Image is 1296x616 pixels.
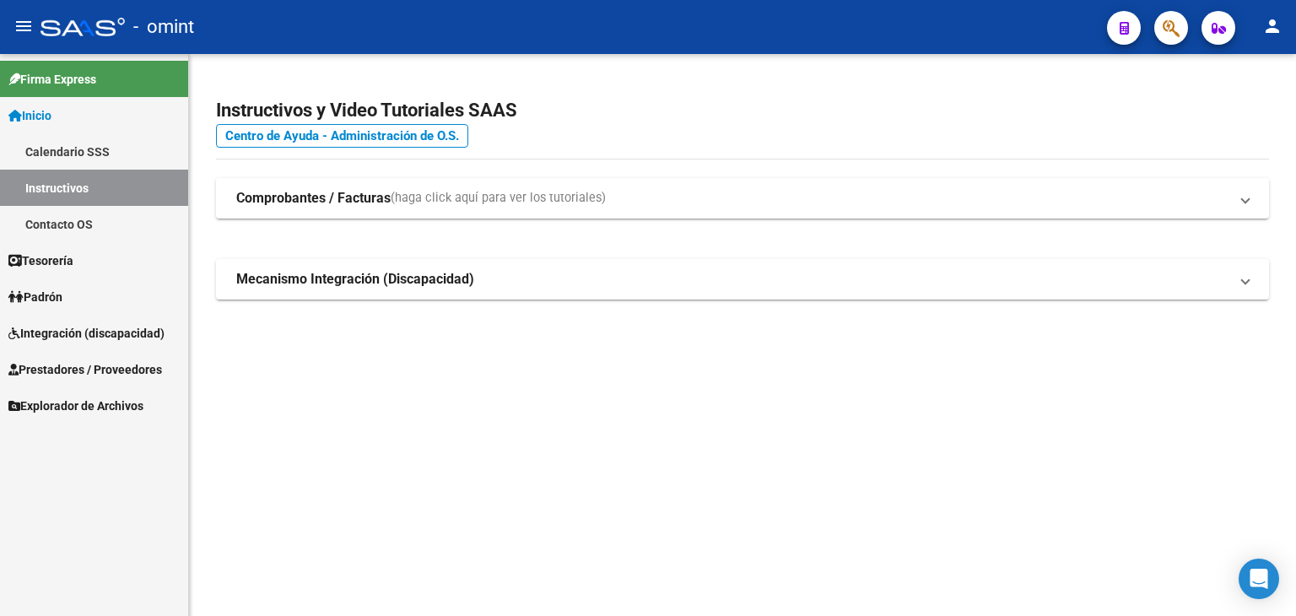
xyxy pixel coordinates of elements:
[216,124,468,148] a: Centro de Ayuda - Administración de O.S.
[216,178,1269,219] mat-expansion-panel-header: Comprobantes / Facturas(haga click aquí para ver los tutoriales)
[216,259,1269,300] mat-expansion-panel-header: Mecanismo Integración (Discapacidad)
[1262,16,1282,36] mat-icon: person
[8,360,162,379] span: Prestadores / Proveedores
[236,189,391,208] strong: Comprobantes / Facturas
[8,106,51,125] span: Inicio
[8,324,165,343] span: Integración (discapacidad)
[13,16,34,36] mat-icon: menu
[236,270,474,289] strong: Mecanismo Integración (Discapacidad)
[391,189,606,208] span: (haga click aquí para ver los tutoriales)
[216,95,1269,127] h2: Instructivos y Video Tutoriales SAAS
[133,8,194,46] span: - omint
[8,70,96,89] span: Firma Express
[1239,559,1279,599] div: Open Intercom Messenger
[8,288,62,306] span: Padrón
[8,397,143,415] span: Explorador de Archivos
[8,251,73,270] span: Tesorería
